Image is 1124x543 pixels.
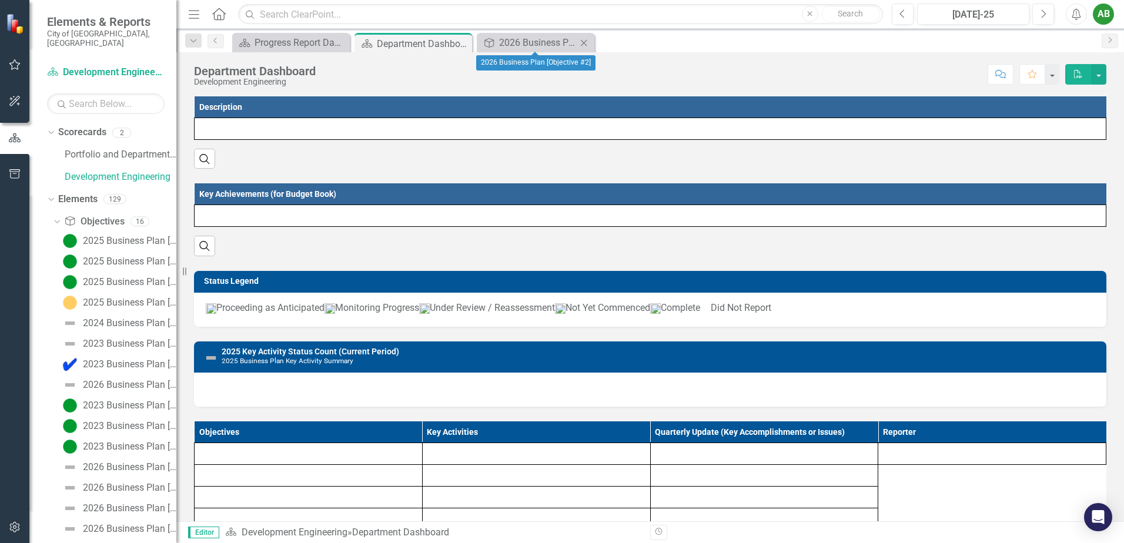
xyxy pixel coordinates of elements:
[238,4,883,25] input: Search ClearPoint...
[60,458,176,477] a: 2026 Business Plan [Objective #1]
[60,519,176,538] a: 2026 Business Plan [Objective #4]
[63,522,77,536] img: Not Defined
[60,478,176,497] a: 2026 Business Plan [Objective #2]
[58,193,98,206] a: Elements
[65,170,176,184] a: Development Engineering
[821,6,880,22] button: Search
[206,303,216,314] img: ProceedingGreen.png
[83,236,176,246] div: 2025 Business Plan [Executive Summary]
[838,9,863,18] span: Search
[255,35,347,50] div: Progress Report Dashboard
[63,316,77,330] img: Not Defined
[47,15,165,29] span: Elements & Reports
[47,93,165,114] input: Search Below...
[60,376,176,394] a: 2026 Business Plan [Executive Summary]
[352,527,449,538] div: Department Dashboard
[650,303,661,314] img: Complete_icon.png
[204,277,1100,286] h3: Status Legend
[222,347,399,356] a: 2025 Key Activity Status Count (Current Period)
[83,277,176,287] div: 2025 Business Plan [Objective #2]
[204,351,218,365] img: Not Defined
[1084,503,1112,531] div: Open Intercom Messenger
[131,216,149,226] div: 16
[325,303,335,314] img: Monitoring.png
[476,55,596,71] div: 2026 Business Plan [Objective #2]
[499,35,577,50] div: 2026 Business Plan [Objective #2]
[63,254,77,269] img: Proceeding as Anticipated
[63,481,77,495] img: Not Defined
[194,78,316,86] div: Development Engineering
[63,275,77,289] img: Proceeding as Anticipated
[63,440,77,454] img: Proceeding as Anticipated
[419,303,430,314] img: UnderReview.png
[58,126,106,139] a: Scorecards
[60,437,176,456] a: 2023 Business Plan [Objective #4]
[60,499,176,518] a: 2026 Business Plan [Objective #3]
[5,12,27,34] img: ClearPoint Strategy
[60,293,176,312] a: 2025 Business Plan [Objective #3]
[377,36,469,51] div: Department Dashboard
[921,8,1025,22] div: [DATE]-25
[63,419,77,433] img: Proceeding as Anticipated
[60,252,176,271] a: 2025 Business Plan [Objective #1]
[63,398,77,413] img: Proceeding as Anticipated
[83,297,176,308] div: 2025 Business Plan [Objective #3]
[47,29,165,48] small: City of [GEOGRAPHIC_DATA], [GEOGRAPHIC_DATA]
[60,232,176,250] a: 2025 Business Plan [Executive Summary]
[103,195,126,205] div: 129
[63,460,77,474] img: Not Defined
[83,524,176,534] div: 2026 Business Plan [Objective #4]
[188,527,219,538] span: Editor
[83,482,176,493] div: 2026 Business Plan [Objective #2]
[83,400,176,411] div: 2023 Business Plan [Objective #2]
[235,35,347,50] a: Progress Report Dashboard
[112,128,131,138] div: 2
[1093,4,1114,25] button: AB
[555,303,566,314] img: NotYet.png
[64,215,124,229] a: Objectives
[222,357,353,365] small: 2025 Business Plan Key Activity Summary
[83,380,176,390] div: 2026 Business Plan [Executive Summary]
[83,318,176,329] div: 2024 Business Plan [Executive Summary]
[242,527,347,538] a: Development Engineering
[63,296,77,310] img: Monitoring Progress
[480,35,577,50] a: 2026 Business Plan [Objective #2]
[83,338,176,349] div: 2023 Business Plan [Executive Summary]
[83,359,176,370] div: 2023 Business Plan [Objective #1]
[917,4,1029,25] button: [DATE]-25
[700,306,711,311] img: DidNotReport.png
[60,334,176,353] a: 2023 Business Plan [Executive Summary]
[83,421,176,431] div: 2023 Business Plan [Objective #3]
[63,357,77,371] img: Complete
[63,378,77,392] img: Not Defined
[83,503,176,514] div: 2026 Business Plan [Objective #3]
[194,65,316,78] div: Department Dashboard
[60,417,176,435] a: 2023 Business Plan [Objective #3]
[60,396,176,415] a: 2023 Business Plan [Objective #2]
[225,526,641,539] div: »
[83,441,176,452] div: 2023 Business Plan [Objective #4]
[60,355,176,374] a: 2023 Business Plan [Objective #1]
[83,256,176,267] div: 2025 Business Plan [Objective #1]
[47,66,165,79] a: Development Engineering
[206,301,1095,315] p: Proceeding as Anticipated Monitoring Progress Under Review / Reassessment Not Yet Commenced Compl...
[60,273,176,291] a: 2025 Business Plan [Objective #2]
[60,314,176,333] a: 2024 Business Plan [Executive Summary]
[63,501,77,515] img: Not Defined
[83,462,176,472] div: 2026 Business Plan [Objective #1]
[63,234,77,248] img: Proceeding as Anticipated
[65,148,176,162] a: Portfolio and Department Scorecards
[63,337,77,351] img: Not Defined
